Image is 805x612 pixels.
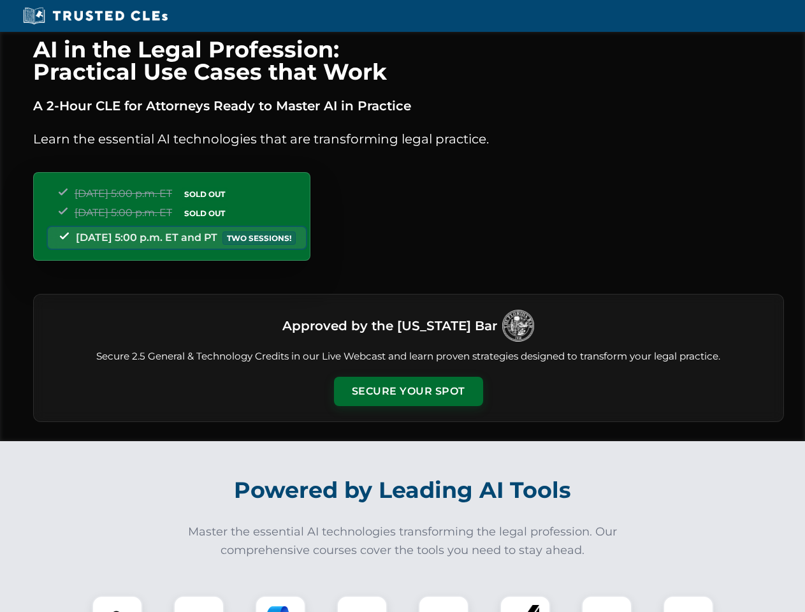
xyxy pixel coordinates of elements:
span: SOLD OUT [180,187,229,201]
img: Trusted CLEs [19,6,171,25]
span: [DATE] 5:00 p.m. ET [75,207,172,219]
h1: AI in the Legal Profession: Practical Use Cases that Work [33,38,784,83]
span: [DATE] 5:00 p.m. ET [75,187,172,200]
img: Logo [502,310,534,342]
h3: Approved by the [US_STATE] Bar [282,314,497,337]
p: Secure 2.5 General & Technology Credits in our Live Webcast and learn proven strategies designed ... [49,349,768,364]
p: Master the essential AI technologies transforming the legal profession. Our comprehensive courses... [180,523,626,560]
button: Secure Your Spot [334,377,483,406]
p: A 2-Hour CLE for Attorneys Ready to Master AI in Practice [33,96,784,116]
h2: Powered by Leading AI Tools [50,468,756,513]
p: Learn the essential AI technologies that are transforming legal practice. [33,129,784,149]
span: SOLD OUT [180,207,229,220]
